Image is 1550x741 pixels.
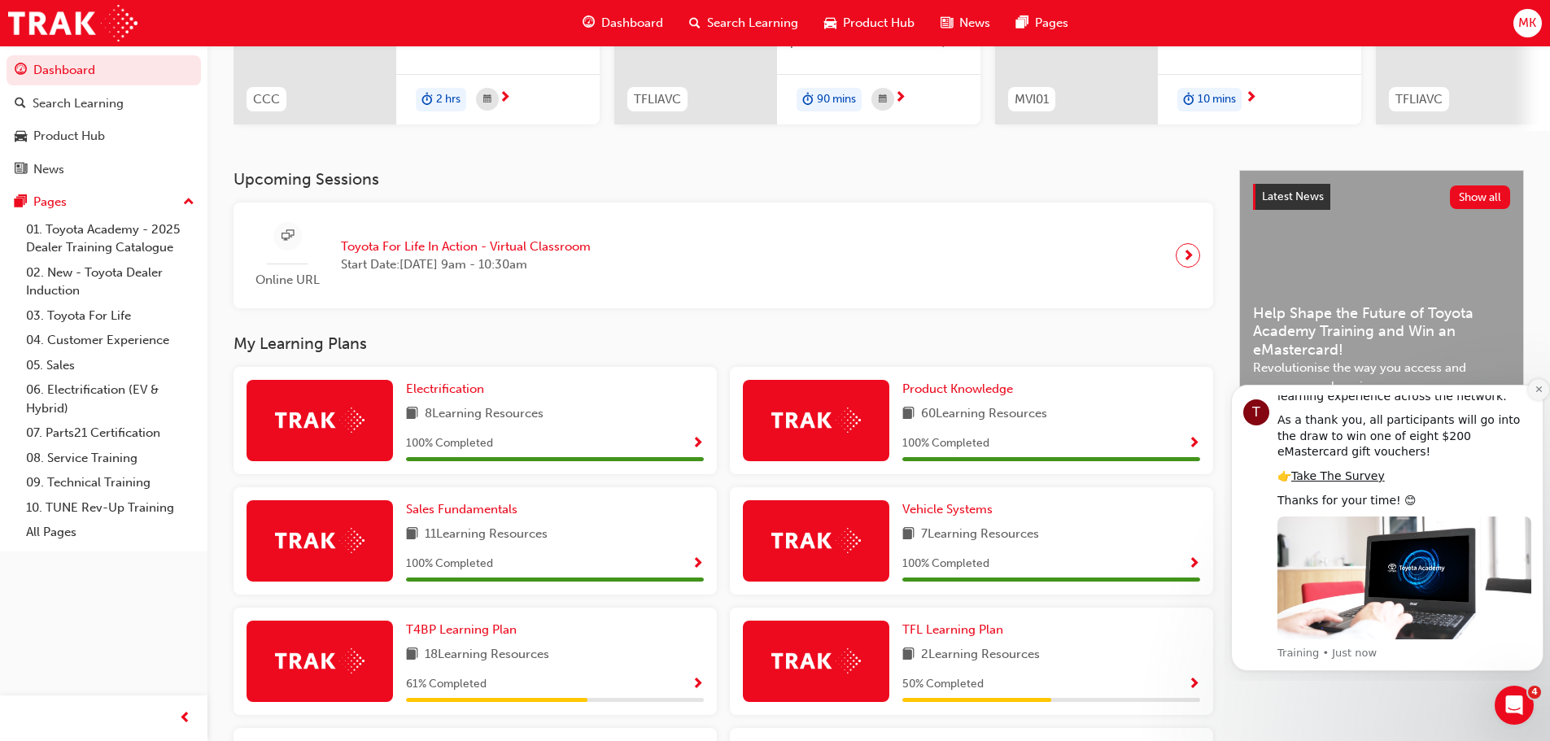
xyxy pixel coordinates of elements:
[253,90,280,109] span: CCC
[1188,554,1200,574] button: Show Progress
[15,97,26,111] span: search-icon
[1513,9,1542,37] button: MK
[20,217,201,260] a: 01. Toyota Academy - 2025 Dealer Training Catalogue
[20,260,201,303] a: 02. New - Toyota Dealer Induction
[7,52,201,187] button: DashboardSearch LearningProduct HubNews
[879,89,887,110] span: calendar-icon
[7,155,201,185] a: News
[692,437,704,451] span: Show Progress
[15,129,27,144] span: car-icon
[902,381,1013,396] span: Product Knowledge
[406,525,418,545] span: book-icon
[902,434,989,453] span: 100 % Completed
[1035,14,1068,33] span: Pages
[902,622,1003,637] span: TFL Learning Plan
[1016,13,1028,33] span: pages-icon
[406,404,418,425] span: book-icon
[275,528,365,553] img: Trak
[811,7,928,40] a: car-iconProduct Hub
[341,238,591,256] span: Toyota For Life In Action - Virtual Classroom
[771,528,861,553] img: Trak
[499,91,511,106] span: next-icon
[1253,184,1510,210] a: Latest NewsShow all
[802,89,814,111] span: duration-icon
[20,328,201,353] a: 04. Customer Experience
[282,226,294,246] span: sessionType_ONLINE_URL-icon
[921,645,1040,665] span: 2 Learning Resources
[234,170,1213,189] h3: Upcoming Sessions
[1015,90,1049,109] span: MVI01
[425,525,548,545] span: 11 Learning Resources
[1495,686,1534,725] iframe: Intercom live chat
[7,187,201,217] button: Pages
[689,13,701,33] span: search-icon
[902,555,989,573] span: 100 % Completed
[1225,370,1550,681] iframe: Intercom notifications message
[771,408,861,433] img: Trak
[941,13,953,33] span: news-icon
[1003,7,1081,40] a: pages-iconPages
[33,193,67,211] div: Pages
[20,520,201,545] a: All Pages
[1188,437,1200,451] span: Show Progress
[1450,185,1511,209] button: Show all
[692,434,704,454] button: Show Progress
[406,500,524,519] a: Sales Fundamentals
[902,500,999,519] a: Vehicle Systems
[421,89,433,111] span: duration-icon
[1183,89,1194,111] span: duration-icon
[20,470,201,495] a: 09. Technical Training
[817,90,856,109] span: 90 mins
[8,5,138,41] img: Trak
[33,160,64,179] div: News
[843,14,915,33] span: Product Hub
[902,502,993,517] span: Vehicle Systems
[1253,304,1510,360] span: Help Shape the Future of Toyota Academy Training and Win an eMastercard!
[406,502,517,517] span: Sales Fundamentals
[902,675,984,694] span: 50 % Completed
[1245,91,1257,106] span: next-icon
[483,89,491,110] span: calendar-icon
[1262,190,1324,203] span: Latest News
[771,648,861,673] img: Trak
[7,89,201,119] a: Search Learning
[1188,434,1200,454] button: Show Progress
[20,421,201,446] a: 07. Parts21 Certification
[692,554,704,574] button: Show Progress
[20,303,201,329] a: 03. Toyota For Life
[902,380,1020,399] a: Product Knowledge
[902,621,1010,639] a: TFL Learning Plan
[1198,90,1236,109] span: 10 mins
[33,94,124,113] div: Search Learning
[406,622,517,637] span: T4BP Learning Plan
[179,708,191,729] span: prev-icon
[692,557,704,572] span: Show Progress
[20,495,201,521] a: 10. TUNE Rev-Up Training
[341,255,591,274] span: Start Date: [DATE] 9am - 10:30am
[824,13,836,33] span: car-icon
[33,127,105,146] div: Product Hub
[707,14,798,33] span: Search Learning
[1528,686,1541,699] span: 4
[601,14,663,33] span: Dashboard
[1395,90,1443,109] span: TFLIAVC
[1518,14,1536,33] span: MK
[902,525,915,545] span: book-icon
[921,404,1047,425] span: 60 Learning Resources
[406,675,487,694] span: 61 % Completed
[7,121,201,151] a: Product Hub
[902,645,915,665] span: book-icon
[275,648,365,673] img: Trak
[676,7,811,40] a: search-iconSearch Learning
[406,555,493,573] span: 100 % Completed
[15,163,27,177] span: news-icon
[234,334,1213,353] h3: My Learning Plans
[1188,678,1200,692] span: Show Progress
